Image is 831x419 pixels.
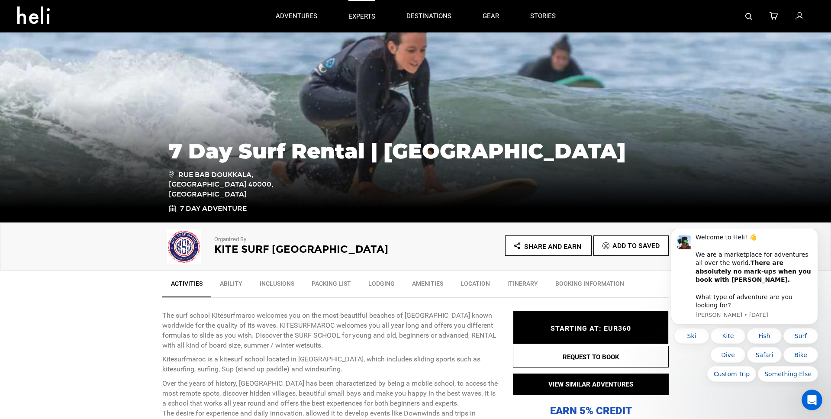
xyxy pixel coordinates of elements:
[100,138,160,153] button: Quick reply: Something Else
[162,355,500,374] p: Kitesurfmaroc is a kitesurf school located in [GEOGRAPHIC_DATA], which includes sliding sports su...
[211,275,251,297] a: Ability
[162,311,500,350] p: The surf school Kitesurfmaroc welcomes you on the most beautiful beaches of [GEOGRAPHIC_DATA] kno...
[214,235,392,244] p: Organized By
[49,138,98,153] button: Quick reply: Custom Trip
[612,242,660,250] span: Add To Saved
[162,275,211,297] a: Activities
[19,7,33,21] img: Profile image for Carl
[169,139,662,163] h1: 7 Day Surf Rental | [GEOGRAPHIC_DATA]
[303,275,360,297] a: Packing List
[802,390,822,410] iframe: Intercom live chat
[360,275,403,297] a: Lodging
[214,244,392,255] h2: Kite Surf [GEOGRAPHIC_DATA]
[348,12,375,21] p: experts
[89,100,124,115] button: Quick reply: Fish
[547,275,633,297] a: BOOKING INFORMATION
[53,119,87,134] button: Quick reply: Dive
[406,12,451,21] p: destinations
[276,12,317,21] p: adventures
[513,345,669,367] button: REQUEST TO BOOK
[403,275,452,297] a: Amenities
[126,119,160,134] button: Quick reply: Bike
[38,5,154,81] div: Welcome to Heli! 👋 We are a marketplace for adventures all over the world. What type of adventure...
[162,229,206,264] img: f7aa7c1956f0845b45d392f6050015b4.png
[513,373,669,395] button: VIEW SIMILAR ADVENTURES
[38,31,153,55] b: There are absolutely no mark-ups when you book with [PERSON_NAME].
[38,5,154,81] div: Message content
[499,275,547,297] a: Itinerary
[524,242,581,251] span: Share and Earn
[53,100,87,115] button: Quick reply: Kite
[452,275,499,297] a: Location
[169,169,292,200] span: Rue Bab Doukkala, [GEOGRAPHIC_DATA] 40000, [GEOGRAPHIC_DATA]
[126,100,160,115] button: Quick reply: Surf
[16,100,51,115] button: Quick reply: Ski
[38,83,154,90] p: Message from Carl, sent 3d ago
[513,317,669,417] p: EARN 5% CREDIT
[658,229,831,387] iframe: Intercom notifications message
[551,324,631,332] span: STARTING AT: EUR360
[89,119,124,134] button: Quick reply: Safari
[251,275,303,297] a: Inclusions
[180,204,247,214] span: 7 Day Adventure
[745,13,752,20] img: search-bar-icon.svg
[13,100,160,153] div: Quick reply options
